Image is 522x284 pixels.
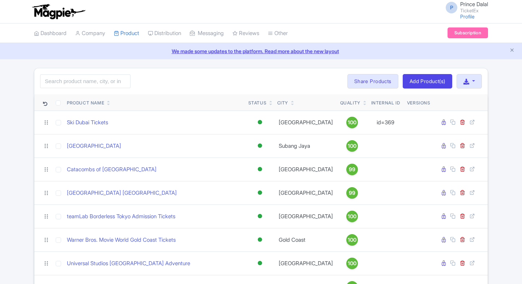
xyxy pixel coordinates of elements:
[148,23,181,43] a: Distribution
[348,212,356,220] span: 100
[349,189,355,197] span: 99
[277,100,288,106] div: City
[274,228,337,251] td: Gold Coast
[114,23,139,43] a: Product
[274,181,337,205] td: [GEOGRAPHIC_DATA]
[446,2,457,13] span: P
[256,258,264,268] div: Active
[248,100,267,106] div: Status
[347,74,398,89] a: Share Products
[40,74,130,88] input: Search product name, city, or interal id
[340,187,364,199] a: 99
[256,164,264,175] div: Active
[67,165,157,174] a: Catacombs of [GEOGRAPHIC_DATA]
[367,94,404,111] th: Internal ID
[274,134,337,158] td: Subang Jaya
[404,94,433,111] th: Versions
[340,164,364,175] a: 99
[190,23,224,43] a: Messaging
[509,47,515,55] button: Close announcement
[340,100,360,106] div: Quality
[274,205,337,228] td: [GEOGRAPHIC_DATA]
[441,1,488,13] a: P Prince Dalal TicketEx
[348,259,356,267] span: 100
[460,1,488,8] span: Prince Dalal
[67,142,121,150] a: [GEOGRAPHIC_DATA]
[367,111,404,134] td: id=369
[75,23,105,43] a: Company
[67,100,104,106] div: Product Name
[348,142,356,150] span: 100
[34,23,67,43] a: Dashboard
[67,212,175,221] a: teamLab Borderless Tokyo Admission Tickets
[4,47,518,55] a: We made some updates to the platform. Read more about the new layout
[403,74,452,89] a: Add Product(s)
[67,119,108,127] a: Ski Dubai Tickets
[232,23,259,43] a: Reviews
[274,158,337,181] td: [GEOGRAPHIC_DATA]
[30,4,86,20] img: logo-ab69f6fb50320c5b225c76a69d11143b.png
[340,234,364,246] a: 100
[349,165,355,173] span: 99
[67,189,177,197] a: [GEOGRAPHIC_DATA] [GEOGRAPHIC_DATA]
[67,259,190,268] a: Universal Studios [GEOGRAPHIC_DATA] Adventure
[348,236,356,244] span: 100
[274,111,337,134] td: [GEOGRAPHIC_DATA]
[340,117,364,128] a: 100
[256,188,264,198] div: Active
[460,13,475,20] a: Profile
[348,119,356,126] span: 100
[256,141,264,151] div: Active
[256,117,264,128] div: Active
[67,236,176,244] a: Warner Bros. Movie World Gold Coast Tickets
[256,234,264,245] div: Active
[274,251,337,275] td: [GEOGRAPHIC_DATA]
[340,140,364,152] a: 100
[448,27,488,38] a: Subscription
[256,211,264,221] div: Active
[268,23,288,43] a: Other
[340,211,364,222] a: 100
[460,8,488,13] small: TicketEx
[340,258,364,269] a: 100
